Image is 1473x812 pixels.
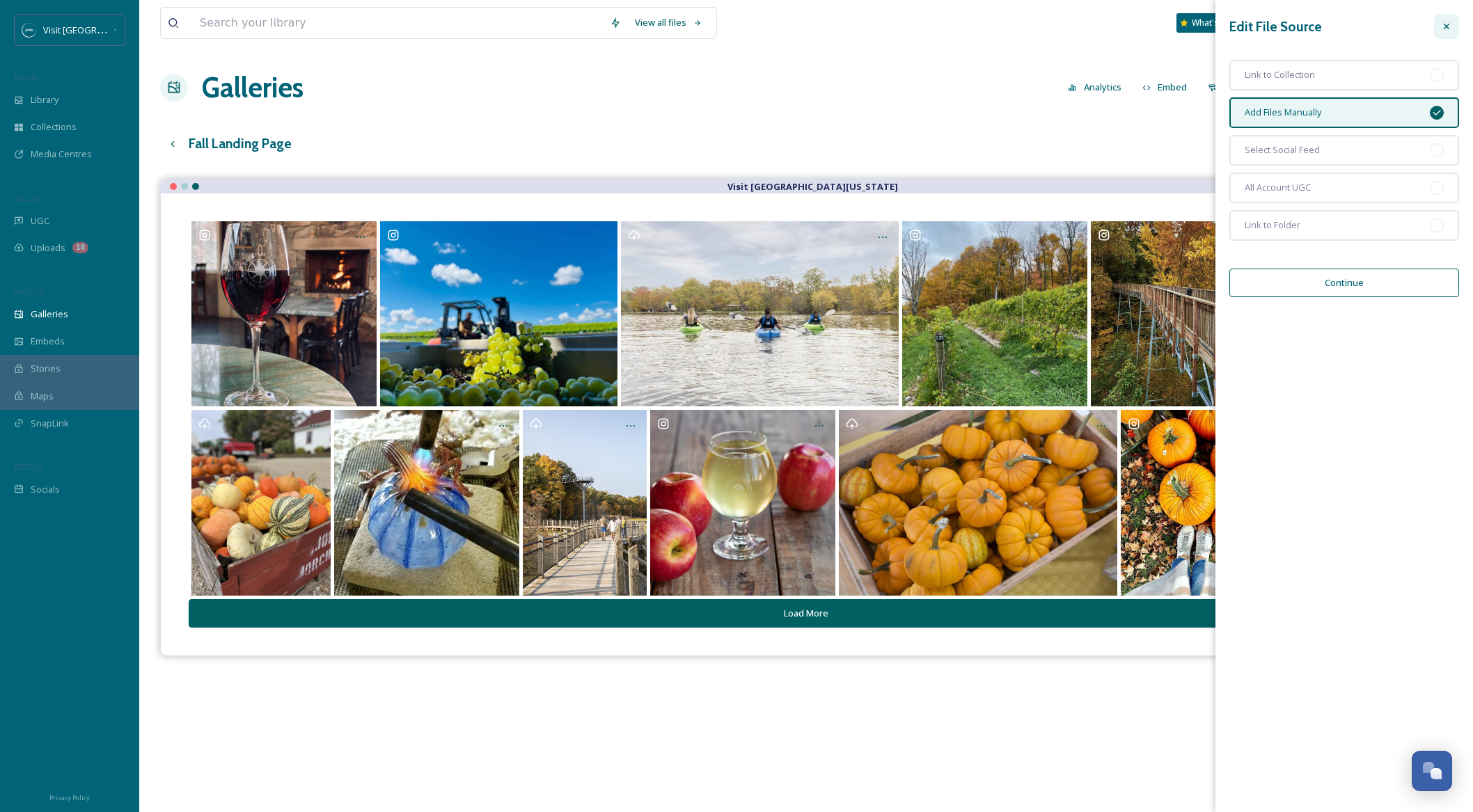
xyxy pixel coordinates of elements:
[378,220,619,408] a: Rights approved at 2023-09-15T17:34:23.556+0000 by dablonvineyards
[900,220,1089,408] a: Rights approved at 2020-10-29T14:46:22.201+0000 by dablonvineyards
[1229,17,1322,37] h3: Edit File Source
[1089,220,1241,408] a: Rights approved at 2019-10-31T22:36:43.625+0000 by mi_insurance_guy
[31,214,49,228] span: UGC
[189,220,378,408] a: Rights approved at 2022-11-18T13:33:56.421+0000 by dablonvineyards
[1245,218,1300,232] span: Link to Folder
[1061,74,1128,101] button: Analytics
[31,362,61,375] span: Stories
[1176,13,1246,33] a: What's New
[189,134,292,154] h3: Fall Landing Page
[31,148,92,161] span: Media Centres
[31,483,60,496] span: Socials
[1245,106,1321,119] span: Add Files Manually
[31,308,68,321] span: Galleries
[1119,408,1270,598] a: Rights approved at 2023-09-25T17:10:14.307+0000 by renees.next.adventure
[31,120,77,134] span: Collections
[14,286,46,296] span: WIDGETS
[202,67,304,109] a: Galleries
[1229,269,1459,297] button: Continue
[31,93,58,106] span: Library
[14,461,42,472] span: SOCIALS
[31,335,65,348] span: Embeds
[1201,74,1292,101] button: Customise
[1412,751,1452,791] button: Open Chat
[727,180,898,193] strong: Visit [GEOGRAPHIC_DATA][US_STATE]
[14,72,38,82] span: MEDIA
[31,241,65,255] span: Uploads
[193,8,603,38] input: Search your library
[628,9,709,36] a: View all files
[1135,74,1195,101] button: Embed
[1245,181,1311,194] span: All Account UGC
[22,23,36,37] img: SM%20Social%20Profile.png
[72,242,88,253] div: 18
[648,408,837,598] a: Rights approved at 2022-09-22T21:40:58.664+0000 by roundbarnbrewery
[1245,143,1320,157] span: Select Social Feed
[189,599,1424,628] button: Load More
[49,788,90,805] a: Privacy Policy
[31,417,69,430] span: SnapLink
[49,793,90,802] span: Privacy Policy
[31,390,54,403] span: Maps
[332,408,521,598] a: We had fun at the pumpkin making demos today! Join us again next weekend from 11am - 1pm and shop...
[1245,68,1315,81] span: Link to Collection
[43,23,198,36] span: Visit [GEOGRAPHIC_DATA][US_STATE]
[1061,74,1135,101] a: Analytics
[14,193,44,203] span: COLLECT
